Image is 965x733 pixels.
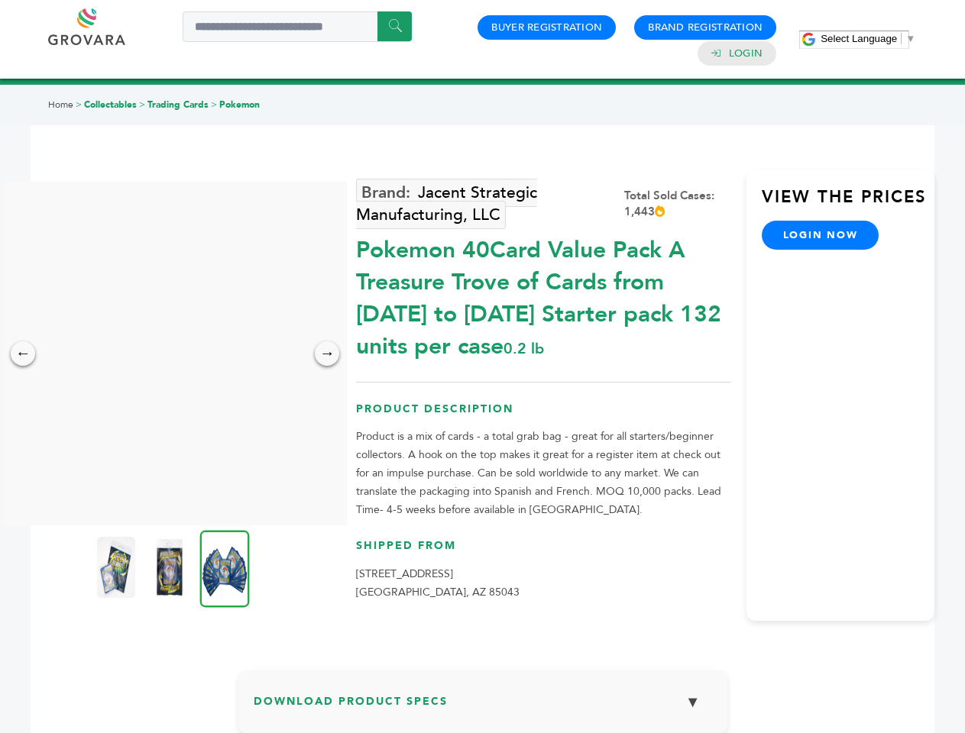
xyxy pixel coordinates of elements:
[11,341,35,366] div: ←
[491,21,602,34] a: Buyer Registration
[648,21,763,34] a: Brand Registration
[674,686,712,718] button: ▼
[356,428,731,519] p: Product is a mix of cards - a total grab bag - great for all starters/beginner collectors. A hook...
[356,179,537,229] a: Jacent Strategic Manufacturing, LLC
[356,538,731,565] h3: Shipped From
[84,98,137,111] a: Collectables
[139,98,145,111] span: >
[729,47,763,60] a: Login
[821,33,897,44] span: Select Language
[151,537,189,598] img: Pokemon 40-Card Value Pack – A Treasure Trove of Cards from 1996 to 2024 - Starter pack! 132 unit...
[504,338,544,359] span: 0.2 lb
[762,186,934,221] h3: View the Prices
[624,188,731,220] div: Total Sold Cases: 1,443
[254,686,712,730] h3: Download Product Specs
[901,33,902,44] span: ​
[356,227,731,363] div: Pokemon 40Card Value Pack A Treasure Trove of Cards from [DATE] to [DATE] Starter pack 132 units ...
[905,33,915,44] span: ▼
[762,221,879,250] a: login now
[356,402,731,428] h3: Product Description
[183,11,412,42] input: Search a product or brand...
[200,530,250,607] img: Pokemon 40-Card Value Pack – A Treasure Trove of Cards from 1996 to 2024 - Starter pack! 132 unit...
[147,98,209,111] a: Trading Cards
[315,341,339,366] div: →
[48,98,73,111] a: Home
[97,537,135,598] img: Pokemon 40-Card Value Pack – A Treasure Trove of Cards from 1996 to 2024 - Starter pack! 132 unit...
[211,98,217,111] span: >
[219,98,260,111] a: Pokemon
[76,98,82,111] span: >
[356,565,731,602] p: [STREET_ADDRESS] [GEOGRAPHIC_DATA], AZ 85043
[821,33,915,44] a: Select Language​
